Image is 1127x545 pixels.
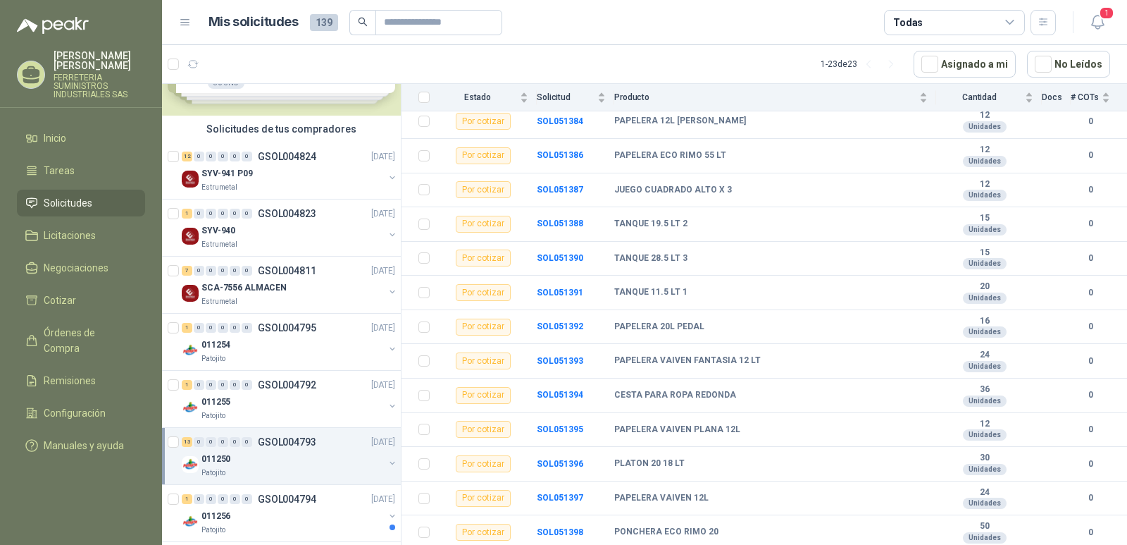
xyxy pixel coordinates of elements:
[963,121,1007,133] div: Unidades
[537,150,583,160] a: SOL051386
[537,116,583,126] b: SOL051384
[242,209,252,219] div: 0
[206,209,216,219] div: 0
[537,527,583,537] b: SOL051398
[182,323,192,333] div: 1
[182,380,192,390] div: 1
[537,424,583,434] a: SOL051395
[201,467,225,479] p: Patojito
[17,157,145,184] a: Tareas
[537,185,583,195] a: SOL051387
[371,264,395,278] p: [DATE]
[182,262,398,307] a: 7 0 0 0 0 0 GSOL004811[DATE] Company LogoSCA-7556 ALMACENEstrumetal
[614,390,736,401] b: CESTA PARA ROPA REDONDA
[358,17,368,27] span: search
[456,421,511,438] div: Por cotizar
[1071,115,1110,128] b: 0
[230,494,240,504] div: 0
[17,432,145,459] a: Manuales y ayuda
[614,219,687,230] b: TANQUE 19.5 LT 2
[194,380,204,390] div: 0
[182,285,199,302] img: Company Logo
[17,222,145,249] a: Licitaciones
[936,487,1033,498] b: 24
[230,266,240,276] div: 0
[936,179,1033,190] b: 12
[194,152,204,161] div: 0
[1071,84,1127,111] th: # COTs
[182,209,192,219] div: 1
[537,390,583,400] b: SOL051394
[371,493,395,506] p: [DATE]
[206,323,216,333] div: 0
[1071,423,1110,436] b: 0
[1071,388,1110,402] b: 0
[936,110,1033,121] b: 12
[936,350,1033,361] b: 24
[258,266,316,276] p: GSOL004811
[936,145,1033,156] b: 12
[1027,51,1110,78] button: No Leídos
[206,494,216,504] div: 0
[438,84,537,111] th: Estado
[17,367,145,394] a: Remisiones
[201,281,287,295] p: SCA-7556 ALMACEN
[182,228,199,245] img: Company Logo
[456,524,511,541] div: Por cotizar
[456,216,511,233] div: Por cotizar
[371,379,395,392] p: [DATE]
[614,424,740,436] b: PAPELERA VAIVEN PLANA 12L
[44,325,132,356] span: Órdenes de Compra
[1071,526,1110,539] b: 0
[614,458,685,470] b: PLATON 20 18 LT
[182,456,199,473] img: Company Logo
[201,224,235,238] p: SYV-940
[242,380,252,390] div: 0
[182,513,199,530] img: Company Logo
[537,219,583,228] a: SOL051388
[1071,217,1110,231] b: 0
[44,405,106,421] span: Configuración
[208,12,299,32] h1: Mis solicitudes
[201,338,230,352] p: 011254
[17,255,145,281] a: Negociaciones
[936,419,1033,430] b: 12
[963,361,1007,372] div: Unidades
[17,400,145,427] a: Configuración
[194,494,204,504] div: 0
[537,493,583,503] a: SOL051397
[438,92,517,102] span: Estado
[1071,355,1110,368] b: 0
[230,437,240,447] div: 0
[206,380,216,390] div: 0
[162,116,401,142] div: Solicitudes de tus compradores
[963,293,1007,304] div: Unidades
[963,429,1007,441] div: Unidades
[936,247,1033,259] b: 15
[218,494,228,504] div: 0
[963,396,1007,407] div: Unidades
[456,181,511,198] div: Por cotizar
[614,493,709,504] b: PAPELERA VAIVEN 12L
[182,437,192,447] div: 13
[54,73,145,99] p: FERRETERIA SUMINISTROS INDUSTRIALES SAS
[614,150,726,161] b: PAPELERA ECO RIMO 55 LT
[201,410,225,422] p: Patojito
[456,319,511,336] div: Por cotizar
[456,250,511,267] div: Por cotizar
[242,323,252,333] div: 0
[54,51,145,71] p: [PERSON_NAME] [PERSON_NAME]
[194,323,204,333] div: 0
[230,323,240,333] div: 0
[201,453,230,466] p: 011250
[218,323,228,333] div: 0
[537,356,583,366] a: SOL051393
[182,319,398,365] a: 1 0 0 0 0 0 GSOL004795[DATE] Company Logo011254Patojito
[371,150,395,164] p: [DATE]
[614,92,916,102] span: Producto
[182,434,398,479] a: 13 0 0 0 0 0 GSOL004793[DATE] Company Logo011250Patojito
[1071,458,1110,471] b: 0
